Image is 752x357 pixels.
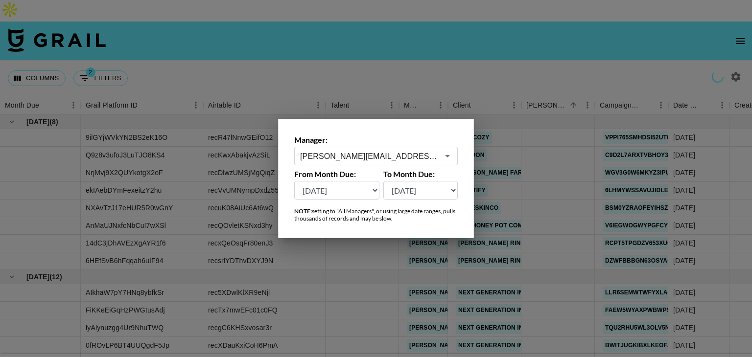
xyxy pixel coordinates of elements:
[294,135,458,145] label: Manager:
[294,169,379,179] label: From Month Due:
[383,169,458,179] label: To Month Due:
[294,207,458,222] div: setting to "All Managers", or using large date ranges, pulls thousands of records and may be slow.
[294,207,312,215] strong: NOTE:
[441,149,454,163] button: Open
